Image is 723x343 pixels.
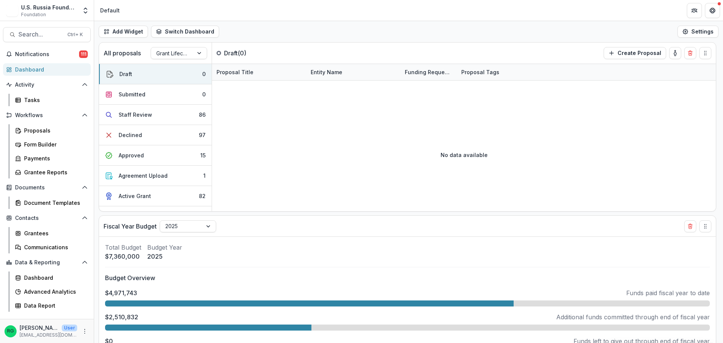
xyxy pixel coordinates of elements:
[99,186,212,206] button: Active Grant82
[306,64,400,80] div: Entity Name
[18,31,63,38] span: Search...
[24,168,85,176] div: Grantee Reports
[212,68,258,76] div: Proposal Title
[105,288,137,297] p: $4,971,743
[12,299,91,312] a: Data Report
[699,47,711,59] button: Drag
[400,64,457,80] div: Funding Requested
[3,27,91,42] button: Search...
[15,51,79,58] span: Notifications
[24,199,85,207] div: Document Templates
[24,229,85,237] div: Grantees
[15,112,79,119] span: Workflows
[202,70,206,78] div: 0
[200,151,206,159] div: 15
[224,49,281,58] p: Draft ( 0 )
[684,47,696,59] button: Delete card
[15,215,79,221] span: Contacts
[24,127,85,134] div: Proposals
[66,30,84,39] div: Ctrl + K
[12,166,91,178] a: Grantee Reports
[3,256,91,268] button: Open Data & Reporting
[400,68,457,76] div: Funding Requested
[12,271,91,284] a: Dashboard
[687,3,702,18] button: Partners
[7,329,14,334] div: Ruslan Garipov
[105,273,710,282] p: Budget Overview
[151,26,219,38] button: Switch Dashboard
[669,47,681,59] button: toggle-assigned-to-me
[20,324,59,332] p: [PERSON_NAME]
[99,166,212,186] button: Agreement Upload1
[119,90,145,98] div: Submitted
[3,109,91,121] button: Open Workflows
[147,243,182,252] p: Budget Year
[12,138,91,151] a: Form Builder
[15,82,79,88] span: Activity
[556,313,710,322] p: Additional funds committed through end of fiscal year
[3,212,91,224] button: Open Contacts
[24,302,85,309] div: Data Report
[12,227,91,239] a: Grantees
[104,222,157,231] p: Fiscal Year Budget
[684,220,696,232] button: Delete card
[199,111,206,119] div: 86
[3,79,91,91] button: Open Activity
[12,94,91,106] a: Tasks
[15,66,85,73] div: Dashboard
[3,181,91,194] button: Open Documents
[119,111,152,119] div: Staff Review
[100,6,120,14] div: Default
[97,5,123,16] nav: breadcrumb
[24,154,85,162] div: Payments
[24,140,85,148] div: Form Builder
[12,241,91,253] a: Communications
[3,63,91,76] a: Dashboard
[12,285,91,298] a: Advanced Analytics
[15,259,79,266] span: Data & Reporting
[202,90,206,98] div: 0
[24,243,85,251] div: Communications
[119,172,168,180] div: Agreement Upload
[119,131,142,139] div: Declined
[99,84,212,105] button: Submitted0
[80,3,91,18] button: Open entity switcher
[119,192,151,200] div: Active Grant
[212,64,306,80] div: Proposal Title
[457,64,551,80] div: Proposal Tags
[457,68,504,76] div: Proposal Tags
[99,105,212,125] button: Staff Review86
[79,50,88,58] span: 111
[147,252,182,261] p: 2025
[604,47,666,59] button: Create Proposal
[20,332,77,338] p: [EMAIL_ADDRESS][DOMAIN_NAME]
[24,96,85,104] div: Tasks
[12,197,91,209] a: Document Templates
[3,48,91,60] button: Notifications111
[119,151,144,159] div: Approved
[199,131,206,139] div: 97
[104,49,141,58] p: All proposals
[21,11,46,18] span: Foundation
[306,68,347,76] div: Entity Name
[24,274,85,282] div: Dashboard
[24,288,85,296] div: Advanced Analytics
[99,125,212,145] button: Declined97
[203,172,206,180] div: 1
[99,26,148,38] button: Add Widget
[119,70,132,78] div: Draft
[12,152,91,165] a: Payments
[626,288,710,297] p: Funds paid fiscal year to date
[705,3,720,18] button: Get Help
[12,124,91,137] a: Proposals
[105,313,138,322] p: $2,510,832
[441,151,488,159] p: No data available
[99,145,212,166] button: Approved15
[6,5,18,17] img: U.S. Russia Foundation
[677,26,718,38] button: Settings
[99,64,212,84] button: Draft0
